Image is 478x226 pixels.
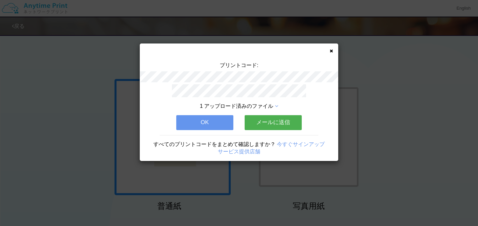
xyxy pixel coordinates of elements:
a: 今すぐサインアップ [277,141,325,147]
span: すべてのプリントコードをまとめて確認しますか？ [153,141,276,147]
a: サービス提供店舗 [218,149,260,154]
span: プリントコード: [220,62,258,68]
button: メールに送信 [245,115,302,130]
button: OK [176,115,233,130]
span: 1 アップロード済みのファイル [200,103,273,109]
